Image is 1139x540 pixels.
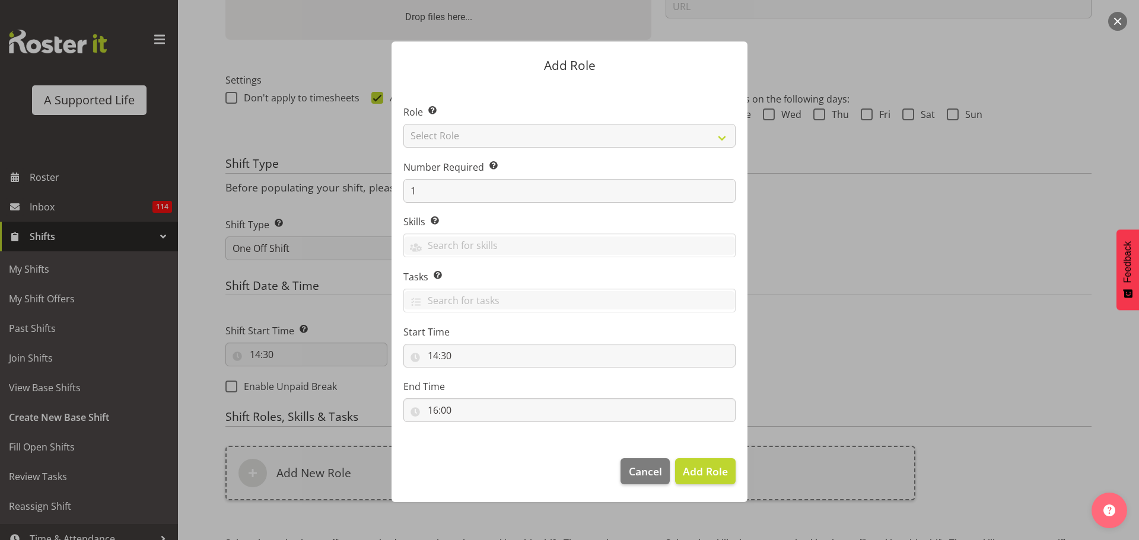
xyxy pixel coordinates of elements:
[403,398,736,422] input: Click to select...
[683,464,728,478] span: Add Role
[403,215,736,229] label: Skills
[404,291,735,309] input: Search for tasks
[675,458,736,484] button: Add Role
[403,160,736,174] label: Number Required
[629,464,662,479] span: Cancel
[403,379,736,394] label: End Time
[403,325,736,339] label: Start Time
[1103,504,1115,516] img: help-xxl-2.png
[1116,229,1139,310] button: Feedback - Show survey
[403,344,736,368] input: Click to select...
[1122,241,1133,283] span: Feedback
[404,237,735,255] input: Search for skills
[403,59,736,72] p: Add Role
[403,270,736,284] label: Tasks
[621,458,669,484] button: Cancel
[403,105,736,119] label: Role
